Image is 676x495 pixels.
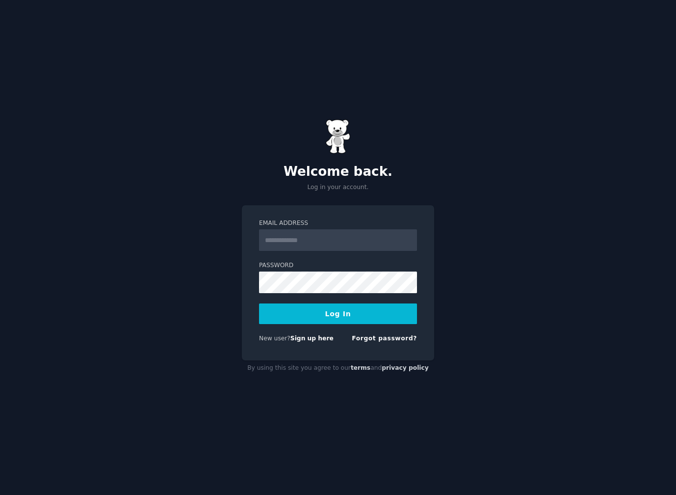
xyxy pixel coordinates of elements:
a: privacy policy [382,364,429,371]
label: Email Address [259,219,417,228]
div: By using this site you agree to our and [242,360,434,376]
p: Log in your account. [242,183,434,192]
span: New user? [259,335,290,342]
h2: Welcome back. [242,164,434,180]
img: Gummy Bear [326,119,350,154]
label: Password [259,261,417,270]
a: Sign up here [290,335,334,342]
button: Log In [259,303,417,324]
a: Forgot password? [352,335,417,342]
a: terms [351,364,370,371]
